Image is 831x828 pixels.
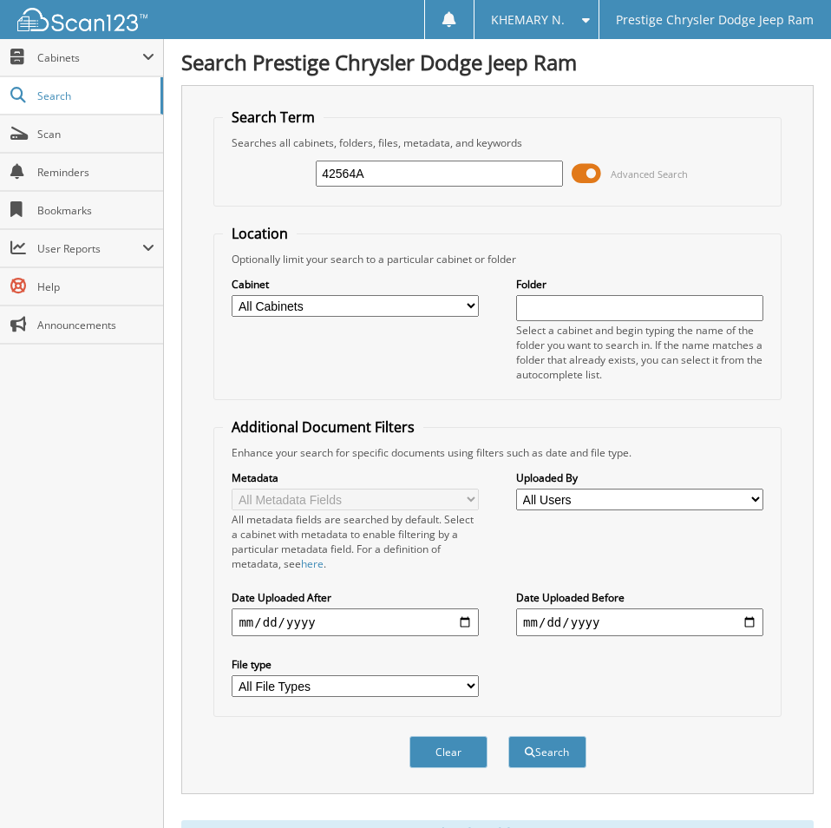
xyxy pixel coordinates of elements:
input: start [232,608,478,636]
button: Search [508,736,586,768]
span: Help [37,279,154,294]
label: Metadata [232,470,478,485]
button: Clear [409,736,487,768]
div: All metadata fields are searched by default. Select a cabinet with metadata to enable filtering b... [232,512,478,571]
div: Optionally limit your search to a particular cabinet or folder [223,252,771,266]
label: Date Uploaded After [232,590,478,605]
label: File type [232,657,478,672]
span: Advanced Search [611,168,688,181]
span: Search [37,89,152,103]
label: Date Uploaded Before [516,590,762,605]
span: Reminders [37,165,154,180]
div: Select a cabinet and begin typing the name of the folder you want to search in. If the name match... [516,323,762,382]
span: KHEMARY N. [491,15,565,25]
span: Bookmarks [37,203,154,218]
label: Uploaded By [516,470,762,485]
label: Folder [516,277,762,292]
span: Scan [37,127,154,141]
div: Searches all cabinets, folders, files, metadata, and keywords [223,135,771,150]
h1: Search Prestige Chrysler Dodge Jeep Ram [181,48,814,76]
legend: Search Term [223,108,324,127]
img: scan123-logo-white.svg [17,8,147,31]
span: User Reports [37,241,142,256]
span: Prestige Chrysler Dodge Jeep Ram [616,15,814,25]
a: here [301,556,324,571]
input: end [516,608,762,636]
label: Cabinet [232,277,478,292]
span: Announcements [37,318,154,332]
div: Enhance your search for specific documents using filters such as date and file type. [223,445,771,460]
span: Cabinets [37,50,142,65]
legend: Additional Document Filters [223,417,423,437]
legend: Location [223,224,297,243]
